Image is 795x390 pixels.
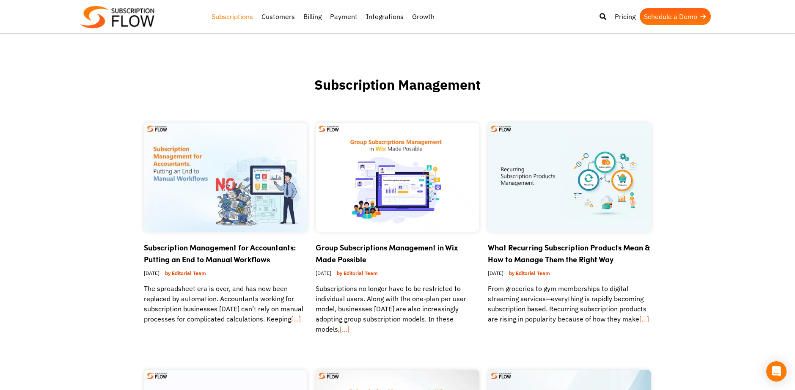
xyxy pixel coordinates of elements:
div: [DATE] [144,265,308,283]
img: Group Subscriptions Management in Wix [316,123,479,232]
p: From groceries to gym memberships to digital streaming services—everything is rapidly becoming su... [488,283,652,324]
a: Customers [257,8,299,25]
a: Subscriptions [207,8,257,25]
img: Subscription Management for Accountants [144,123,308,232]
h1: Subscription Management [144,76,652,114]
a: Payment [326,8,362,25]
p: The spreadsheet era is over, and has now been replaced by automation. Accountants working for sub... [144,283,308,324]
a: Billing [299,8,326,25]
div: [DATE] [316,265,479,283]
a: Pricing [611,8,640,25]
a: What Recurring Subscription Products Mean & How to Manage Them the Right Way [488,242,650,265]
a: Integrations [362,8,408,25]
p: Subscriptions no longer have to be restricted to individual users. Along with the one-plan per us... [316,283,479,334]
a: Group Subscriptions Management in Wix Made Possible [316,242,458,265]
a: […] [291,315,301,323]
a: Schedule a Demo [640,8,711,25]
div: [DATE] [488,265,652,283]
img: Subscriptionflow [80,6,154,28]
a: Growth [408,8,439,25]
a: by Editorial Team [506,268,553,278]
a: by Editorial Team [333,268,381,278]
img: Recurring Subscription Products [488,123,652,232]
a: […] [340,325,349,333]
a: […] [639,315,649,323]
a: Subscription Management for Accountants: Putting an End to Manual Workflows [144,242,296,265]
div: Open Intercom Messenger [766,361,787,382]
a: by Editorial Team [162,268,209,278]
